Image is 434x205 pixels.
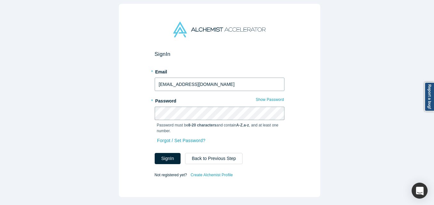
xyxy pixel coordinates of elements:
[155,173,187,177] span: Not registered yet?
[173,22,265,37] img: Alchemist Accelerator Logo
[188,123,216,127] strong: 8-20 characters
[255,95,284,104] button: Show Password
[155,51,284,57] h2: Sign In
[244,123,249,127] strong: a-z
[424,82,434,111] a: Report a bug!
[190,171,233,179] a: Create Alchemist Profile
[155,153,181,164] button: SignIn
[236,123,243,127] strong: A-Z
[185,153,243,164] button: Back to Previous Step
[155,95,284,104] label: Password
[157,135,206,146] a: Forgot / Set Password?
[157,122,282,134] p: Password must be and contain , , and at least one number.
[155,66,284,75] label: Email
